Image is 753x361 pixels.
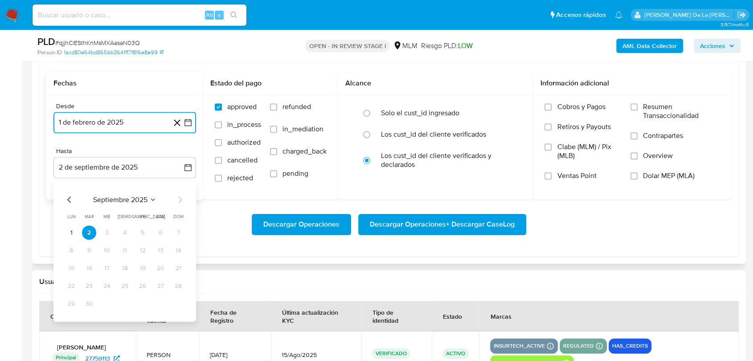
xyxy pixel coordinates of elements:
b: AML Data Collector [622,39,677,53]
span: 3.157.1-hotfix-5 [720,21,749,28]
b: Person ID [37,49,62,57]
a: 1acd80e64bd865bb3641f17f816e8e99 [64,49,164,57]
button: search-icon [225,9,243,21]
p: javier.gutierrez@mercadolibre.com.mx [644,11,734,19]
button: AML Data Collector [616,39,683,53]
span: # qjjhCiESthKnMsMXAasaN03Q [55,38,140,47]
span: Riesgo PLD: [421,41,472,51]
h2: Usuarios Asociados [39,277,739,286]
span: Accesos rápidos [556,10,606,20]
button: Acciones [694,39,741,53]
b: PLD [37,34,55,49]
span: s [218,11,221,19]
a: Notificaciones [615,11,622,19]
input: Buscar usuario o caso... [33,9,246,21]
p: OPEN - IN REVIEW STAGE I [305,40,389,52]
span: LOW [458,41,472,51]
span: Alt [206,11,213,19]
span: Acciones [700,39,725,53]
div: MLM [393,41,417,51]
a: Salir [737,10,746,20]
